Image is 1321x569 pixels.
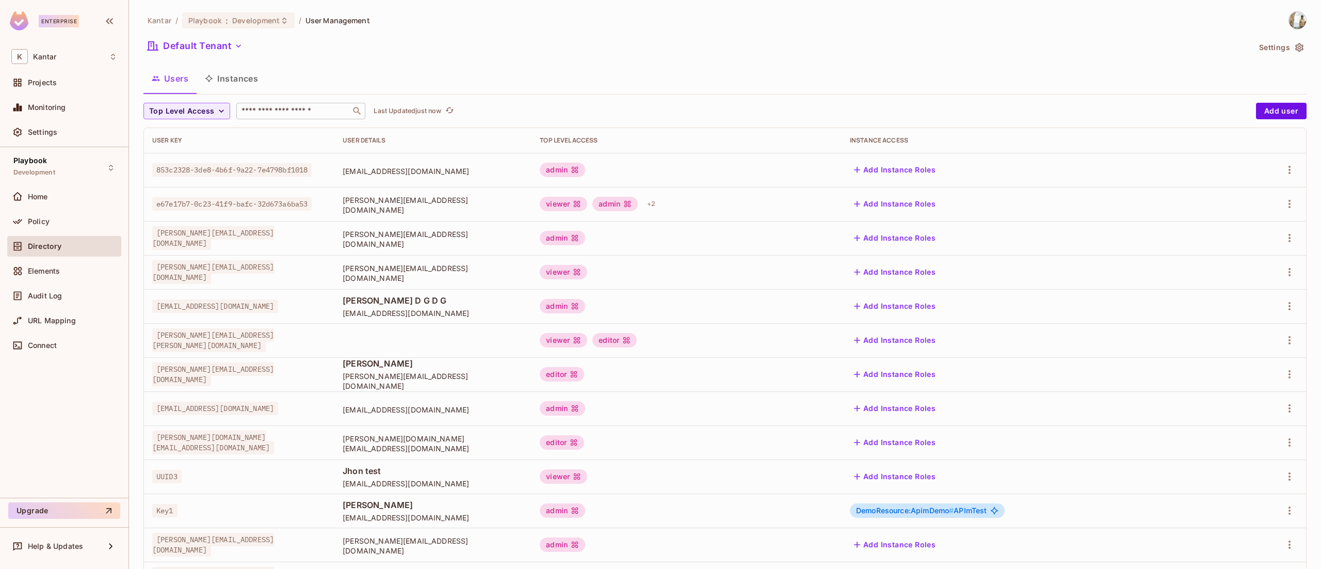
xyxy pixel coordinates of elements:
span: [PERSON_NAME][EMAIL_ADDRESS][PERSON_NAME][DOMAIN_NAME] [152,328,274,352]
span: [PERSON_NAME][DOMAIN_NAME][EMAIL_ADDRESS][DOMAIN_NAME] [152,431,274,454]
span: Projects [28,78,57,87]
div: admin [592,197,638,211]
span: 853c2328-3de8-4b6f-9a22-7e4798bf1018 [152,163,312,177]
span: [PERSON_NAME][EMAIL_ADDRESS][DOMAIN_NAME] [343,536,523,556]
button: Add Instance Roles [850,264,940,280]
span: [EMAIL_ADDRESS][DOMAIN_NAME] [343,405,523,415]
p: Last Updated just now [374,107,441,115]
span: Development [13,168,55,177]
button: Top Level Access [143,103,230,119]
button: Add Instance Roles [850,536,940,553]
img: Spoorthy D Gopalagowda [1289,12,1306,29]
div: admin [540,538,585,552]
span: Elements [28,267,60,275]
button: Add Instance Roles [850,434,940,451]
button: Add Instance Roles [850,468,940,485]
span: [PERSON_NAME] D G D G [343,295,523,306]
span: Directory [28,242,61,250]
span: Playbook [13,156,47,165]
span: Home [28,193,48,201]
span: Development [232,15,280,25]
button: Add Instance Roles [850,332,940,349]
span: [EMAIL_ADDRESS][DOMAIN_NAME] [343,513,523,523]
div: viewer [540,469,587,484]
div: User Key [152,136,326,145]
button: refresh [443,105,456,117]
button: Add user [1256,103,1307,119]
span: [PERSON_NAME][DOMAIN_NAME][EMAIL_ADDRESS][DOMAIN_NAME] [343,434,523,453]
span: [EMAIL_ADDRESS][DOMAIN_NAME] [343,166,523,176]
div: admin [540,231,585,245]
span: Policy [28,217,50,226]
span: Click to refresh data [441,105,456,117]
li: / [299,15,301,25]
span: [PERSON_NAME] [343,499,523,511]
span: [PERSON_NAME][EMAIL_ADDRESS][DOMAIN_NAME] [343,229,523,249]
span: DemoResource:ApimDemo [856,506,954,515]
div: Instance Access [850,136,1222,145]
span: URL Mapping [28,317,76,325]
span: the active workspace [148,15,171,25]
div: Top Level Access [540,136,833,145]
button: Add Instance Roles [850,298,940,314]
span: [EMAIL_ADDRESS][DOMAIN_NAME] [152,402,278,415]
span: K [11,49,28,64]
span: Jhon test [343,465,523,477]
button: Add Instance Roles [850,400,940,417]
span: [PERSON_NAME][EMAIL_ADDRESS][DOMAIN_NAME] [343,195,523,215]
span: # [949,506,954,515]
li: / [175,15,178,25]
div: admin [540,503,585,518]
div: editor [540,367,584,382]
button: Instances [197,66,266,91]
span: Workspace: Kantar [33,53,56,61]
span: : [225,17,229,25]
span: refresh [445,106,454,116]
span: APImTest [856,507,987,515]
span: [PERSON_NAME][EMAIL_ADDRESS][DOMAIN_NAME] [343,263,523,283]
span: [PERSON_NAME][EMAIL_ADDRESS][DOMAIN_NAME] [152,533,274,557]
span: Key1 [152,504,178,517]
img: SReyMgAAAABJRU5ErkJggg== [10,11,28,30]
span: [EMAIL_ADDRESS][DOMAIN_NAME] [152,299,278,313]
div: User Details [343,136,523,145]
div: Enterprise [39,15,79,27]
span: [PERSON_NAME][EMAIL_ADDRESS][DOMAIN_NAME] [152,226,274,250]
span: Playbook [188,15,221,25]
span: e67e17b7-0c23-41f9-bafc-32d673a6ba53 [152,197,312,211]
button: Add Instance Roles [850,230,940,246]
div: viewer [540,197,587,211]
div: viewer [540,265,587,279]
div: editor [540,435,584,450]
button: Users [143,66,197,91]
button: Default Tenant [143,38,247,54]
span: [PERSON_NAME] [343,358,523,369]
span: Monitoring [28,103,66,112]
span: [EMAIL_ADDRESS][DOMAIN_NAME] [343,479,523,488]
span: Audit Log [28,292,62,300]
span: [PERSON_NAME][EMAIL_ADDRESS][DOMAIN_NAME] [152,362,274,386]
span: Connect [28,341,57,350]
button: Add Instance Roles [850,162,940,178]
div: admin [540,299,585,313]
span: User Management [305,15,370,25]
div: viewer [540,333,587,347]
div: editor [592,333,637,347]
div: + 2 [643,196,659,212]
button: Upgrade [8,502,120,519]
span: [PERSON_NAME][EMAIL_ADDRESS][DOMAIN_NAME] [343,371,523,391]
button: Add Instance Roles [850,366,940,383]
div: admin [540,401,585,416]
span: Settings [28,128,57,136]
div: admin [540,163,585,177]
span: Top Level Access [149,105,214,118]
span: [PERSON_NAME][EMAIL_ADDRESS][DOMAIN_NAME] [152,260,274,284]
span: [EMAIL_ADDRESS][DOMAIN_NAME] [343,308,523,318]
span: UUID3 [152,470,182,483]
span: Help & Updates [28,542,83,550]
button: Add Instance Roles [850,196,940,212]
button: Settings [1255,39,1307,56]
